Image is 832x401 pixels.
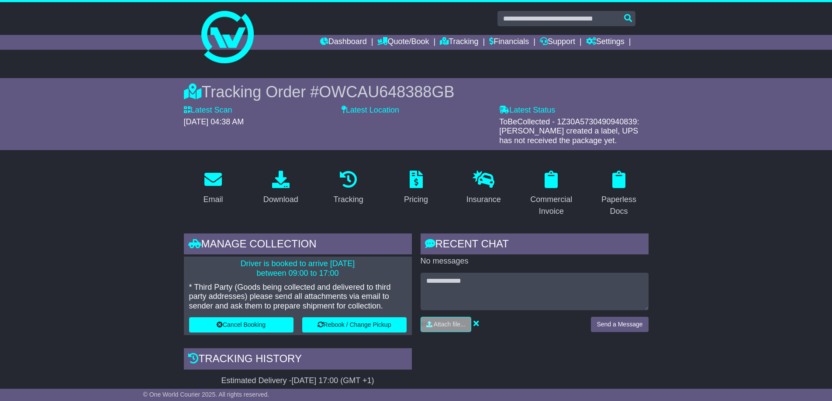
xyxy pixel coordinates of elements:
div: Estimated Delivery - [184,376,412,386]
a: Email [197,168,228,209]
p: Driver is booked to arrive [DATE] between 09:00 to 17:00 [189,259,407,278]
div: Email [203,194,223,206]
div: Tracking history [184,348,412,372]
a: Support [540,35,575,50]
a: Commercial Invoice [522,168,581,220]
div: Download [263,194,298,206]
div: RECENT CHAT [421,233,649,257]
div: Commercial Invoice [528,194,575,217]
div: [DATE] 17:00 (GMT +1) [292,376,374,386]
a: Tracking [440,35,478,50]
a: Tracking [328,168,369,209]
div: Pricing [404,194,428,206]
div: Tracking [333,194,363,206]
span: OWCAU648388GB [319,83,454,101]
label: Latest Scan [184,106,232,115]
a: Insurance [461,168,507,209]
button: Rebook / Change Pickup [302,317,407,332]
button: Cancel Booking [189,317,293,332]
a: Financials [489,35,529,50]
a: Settings [586,35,625,50]
p: No messages [421,257,649,266]
span: © One World Courier 2025. All rights reserved. [143,391,269,398]
a: Pricing [398,168,434,209]
label: Latest Location [342,106,399,115]
a: Paperless Docs [590,168,649,220]
span: ToBeCollected - 1Z30A5730490940839: [PERSON_NAME] created a label, UPS has not received the packa... [499,117,639,145]
button: Send a Message [591,317,648,332]
div: Manage collection [184,233,412,257]
p: * Third Party (Goods being collected and delivered to third party addresses) please send all atta... [189,283,407,311]
div: Tracking Order # [184,82,649,101]
a: Download [258,168,304,209]
label: Latest Status [499,106,555,115]
div: Paperless Docs [595,194,643,217]
a: Dashboard [320,35,367,50]
span: [DATE] 04:38 AM [184,117,244,126]
a: Quote/Book [377,35,429,50]
div: Insurance [466,194,501,206]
